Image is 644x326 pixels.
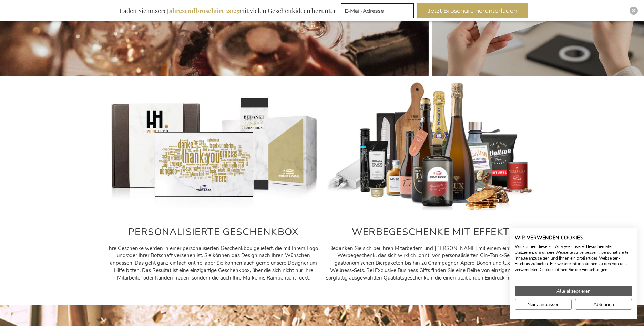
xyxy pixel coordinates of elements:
[116,3,339,18] div: Laden Sie unsere mit vielen Geschenkideen herunter
[632,9,636,13] img: Close
[109,227,319,238] h2: PERSONALISIERTE GESCHENKBOX
[593,301,614,308] span: Ablehnen
[326,227,536,238] h2: WERBEGESCHENKE MIT EFFEKT
[326,245,536,282] p: Bedanken Sie sich bei Ihren Mitarbeitern und [PERSON_NAME] mit einem einzigartigen Werbegeschenk,...
[515,286,632,296] button: Akzeptieren Sie alle cookies
[341,3,416,20] form: marketing offers and promotions
[515,244,632,273] p: Wir können diese zur Analyse unserer Besucherdaten platzieren, um unsere Webseite zu verbessern, ...
[341,3,414,18] input: E-Mail-Adresse
[575,299,632,310] button: Alle verweigern cookies
[630,7,638,15] div: Close
[515,299,572,310] button: cookie Einstellungen anpassen
[109,82,319,213] img: Gepersonaliseerde relatiegeschenken voor personeel en klanten
[109,245,319,282] p: hre Geschenke werden in einer personalisierten Geschenkbox geliefert, die mit Ihrem Logo und/oder...
[556,287,591,295] span: Alle akzeptieren
[167,7,239,15] b: Jahresendbroschüre 2025
[326,82,536,213] img: Personalisierte Geschenke für Kunden und Mitarbeiter mit WirkungPersonalisierte Geschenke für Kun...
[527,301,560,308] span: Nein, anpassen
[515,235,632,241] h2: Wir verwenden Cookies
[417,3,528,18] button: Jetzt Broschüre herunterladen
